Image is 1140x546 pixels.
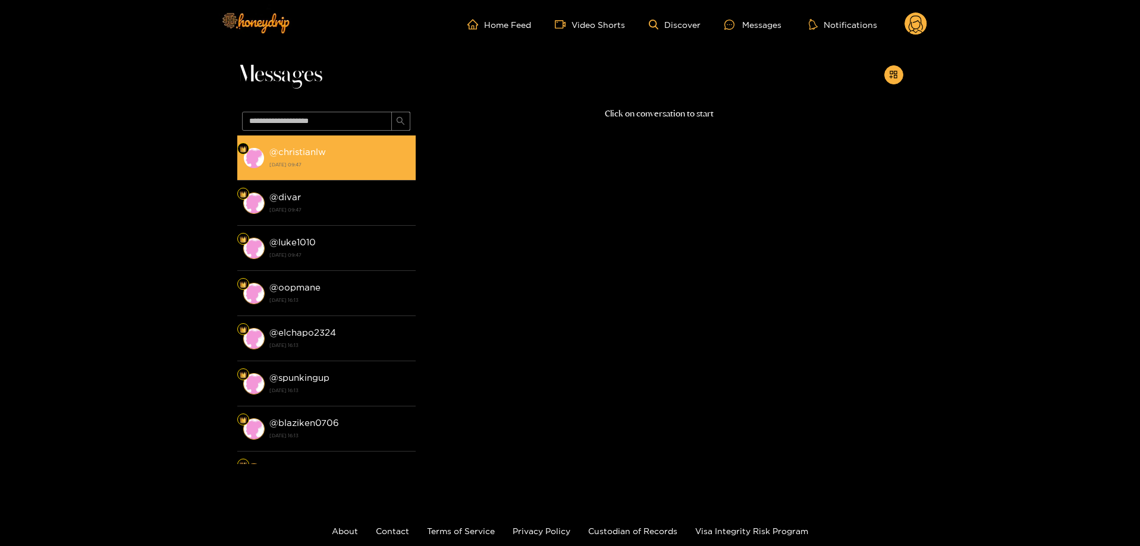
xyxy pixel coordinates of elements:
[555,19,571,30] span: video-camera
[695,526,808,535] a: Visa Integrity Risk Program
[588,526,677,535] a: Custodian of Records
[243,373,265,394] img: conversation
[269,147,326,157] strong: @ christianlw
[269,373,329,383] strong: @ spunkingup
[269,159,410,170] strong: [DATE] 09:47
[427,526,495,535] a: Terms of Service
[269,204,410,215] strong: [DATE] 09:47
[513,526,570,535] a: Privacy Policy
[243,192,265,214] img: conversation
[240,371,247,378] img: Fan Level
[269,385,410,396] strong: [DATE] 16:13
[416,107,903,121] p: Click on conversation to start
[269,295,410,305] strong: [DATE] 16:13
[269,430,410,441] strong: [DATE] 16:13
[243,463,265,485] img: conversation
[884,65,903,84] button: appstore-add
[240,281,247,288] img: Fan Level
[240,191,247,198] img: Fan Level
[467,19,484,30] span: home
[391,112,410,131] button: search
[724,18,781,31] div: Messages
[240,146,247,153] img: Fan Level
[555,19,625,30] a: Video Shorts
[269,192,301,202] strong: @ divar
[269,250,410,260] strong: [DATE] 09:47
[332,526,358,535] a: About
[269,237,316,247] strong: @ luke1010
[269,282,321,292] strong: @ oopmane
[237,61,322,89] span: Messages
[376,526,409,535] a: Contact
[240,462,247,469] img: Fan Level
[269,418,339,428] strong: @ blaziken0706
[240,416,247,424] img: Fan Level
[243,283,265,304] img: conversation
[269,327,336,337] strong: @ elchapo2324
[269,463,316,473] strong: @ bhaijaan
[243,418,265,440] img: conversation
[649,20,701,30] a: Discover
[396,116,405,127] span: search
[805,18,881,30] button: Notifications
[243,328,265,349] img: conversation
[269,340,410,351] strong: [DATE] 16:13
[889,70,898,80] span: appstore-add
[243,238,265,259] img: conversation
[467,19,531,30] a: Home Feed
[240,326,247,333] img: Fan Level
[240,236,247,243] img: Fan Level
[243,147,265,169] img: conversation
